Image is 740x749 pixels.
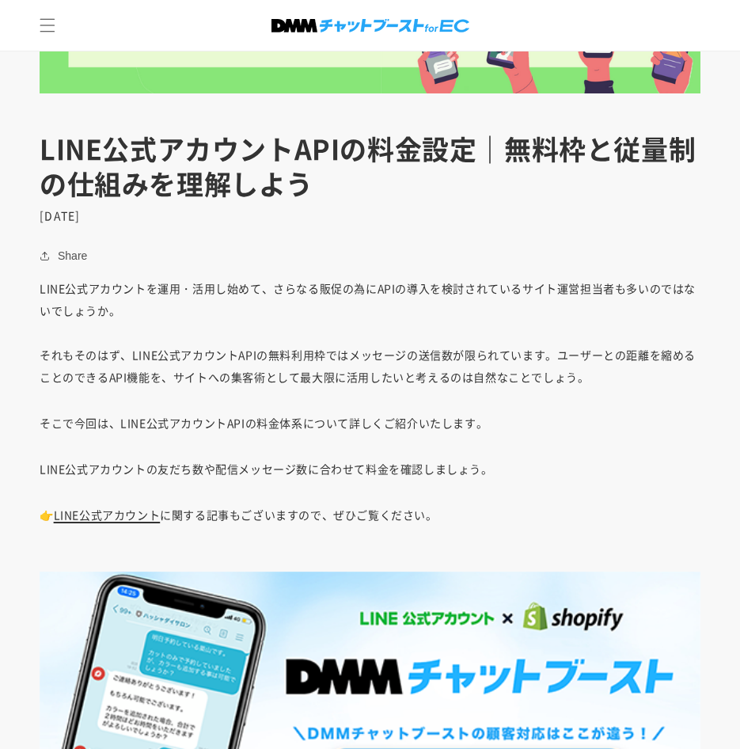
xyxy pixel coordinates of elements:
[30,8,65,43] summary: メニュー
[54,507,161,523] a: LINE公式アカウント
[271,19,469,32] img: 株式会社DMM Boost
[40,277,700,388] p: LINE公式アカウントを運用・活用し始めて、さらなる販促の為にAPIの導入を検討されているサイト運営担当者も多いのではないでしょうか。 それもそのはず、LINE公式アカウントAPIの無料利用枠で...
[40,207,81,223] time: [DATE]
[40,458,700,480] p: LINE公式アカウントの友だち数や配信メッセージ数に合わせて料金を確認しましょう。
[40,504,700,548] p: 👉 に関する記事もございますので、ぜひご覧ください。
[40,131,700,201] h1: LINE公式アカウントAPIの料金設定｜無料枠と従量制の仕組みを理解しよう
[40,412,700,434] p: そこで今回は、LINE公式アカウントAPIの料金体系について詳しくご紹介いたします。
[40,246,92,265] button: Share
